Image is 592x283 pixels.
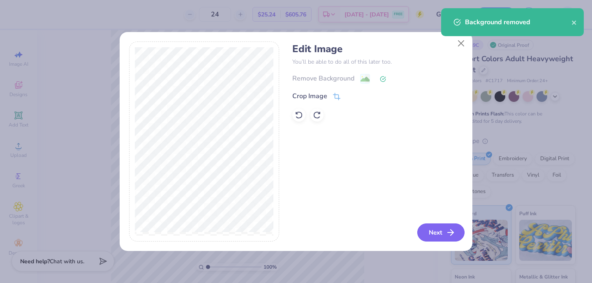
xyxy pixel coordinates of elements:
[292,43,463,55] h4: Edit Image
[465,17,571,27] div: Background removed
[417,223,465,242] button: Next
[292,58,463,66] p: You’ll be able to do all of this later too.
[571,17,577,27] button: close
[292,91,327,101] div: Crop Image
